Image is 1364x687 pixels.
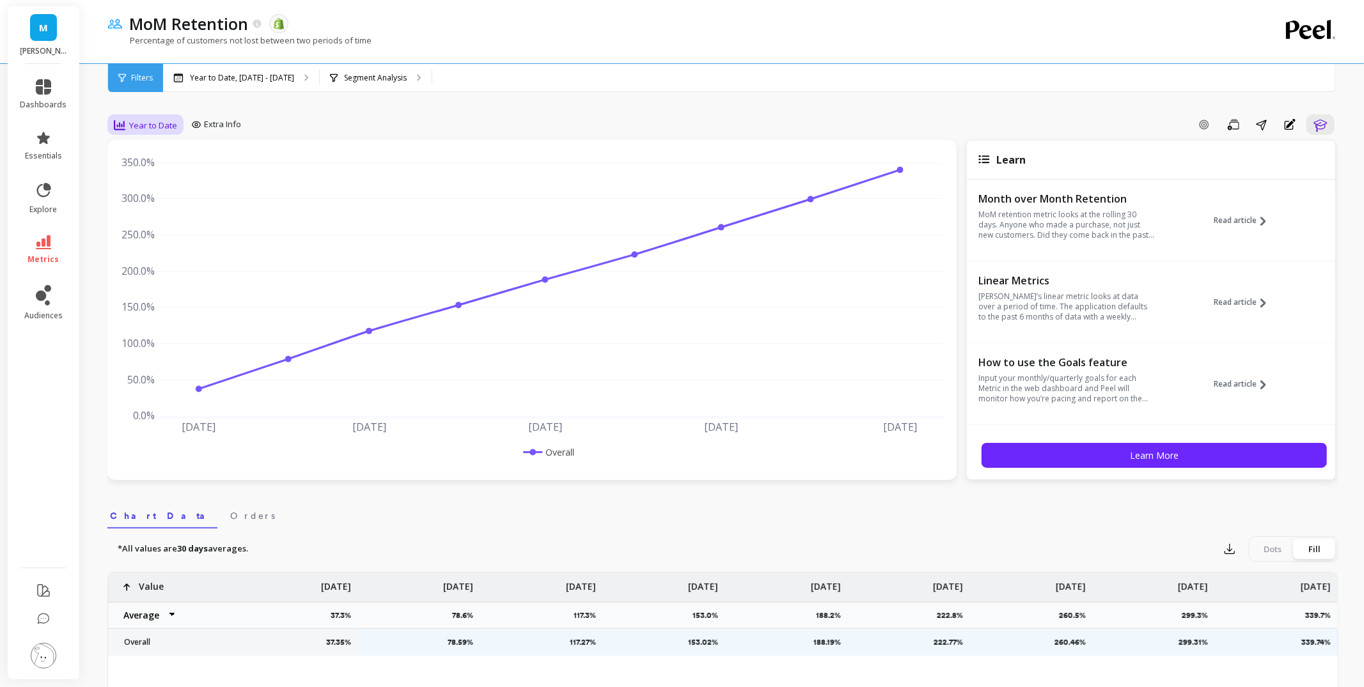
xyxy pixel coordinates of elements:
[118,543,248,555] p: *All values are averages.
[131,73,153,83] span: Filters
[688,573,718,593] p: [DATE]
[1214,297,1257,307] span: Read article
[452,610,481,621] p: 78.6%
[1214,215,1257,226] span: Read article
[25,151,62,161] span: essentials
[978,291,1154,322] p: [PERSON_NAME]’s linear metric looks at data over a period of time. The application defaults to th...
[566,573,596,593] p: [DATE]
[612,637,719,647] p: 153.02%
[996,153,1026,167] span: Learn
[177,543,208,554] strong: 30 days
[1224,637,1331,647] p: 339.74%
[816,610,849,621] p: 188.2%
[978,373,1154,404] p: Input your monthly/quarterly goals for each Metric in the web dashboard and Peel will monitor how...
[978,274,1154,287] p: Linear Metrics
[30,205,58,215] span: explore
[937,610,971,621] p: 222.8%
[244,637,351,647] p: 37.35%
[978,356,1154,369] p: How to use the Goals feature
[1305,610,1338,621] p: 339.7%
[811,573,841,593] p: [DATE]
[1251,539,1294,559] div: Dots
[978,210,1154,240] p: MoM retention metric looks at the rolling 30 days. Anyone who made a purchase, not just new custo...
[190,73,294,83] p: Year to Date, [DATE] - [DATE]
[20,100,67,110] span: dashboards
[978,192,1154,205] p: Month over Month Retention
[979,637,1086,647] p: 260.46%
[1214,191,1276,250] button: Read article
[489,637,596,647] p: 117.27%
[129,120,177,132] span: Year to Date
[1182,610,1216,621] p: 299.3%
[321,573,351,593] p: [DATE]
[273,18,285,29] img: api.shopify.svg
[31,643,56,668] img: profile picture
[574,610,604,621] p: 117.3%
[367,637,474,647] p: 78.59%
[734,637,841,647] p: 188.19%
[1294,539,1336,559] div: Fill
[116,637,228,647] p: Overall
[857,637,964,647] p: 222.77%
[331,610,359,621] p: 37.3%
[28,254,59,265] span: metrics
[1301,573,1331,593] p: [DATE]
[693,610,726,621] p: 153.0%
[39,20,48,35] span: M
[1178,573,1208,593] p: [DATE]
[24,311,63,321] span: audiences
[344,73,407,83] p: Segment Analysis
[20,46,67,56] p: Martie
[110,509,215,522] span: Chart Data
[1102,637,1209,647] p: 299.31%
[1214,355,1276,413] button: Read article
[1214,273,1276,332] button: Read article
[1214,379,1257,389] span: Read article
[107,35,372,46] p: Percentage of customers not lost between two periods of time
[129,13,248,35] p: MoM Retention
[107,499,1338,529] nav: Tabs
[1056,573,1086,593] p: [DATE]
[107,19,123,29] img: header icon
[139,573,164,593] p: Value
[204,118,241,131] span: Extra Info
[1059,610,1094,621] p: 260.5%
[933,573,963,593] p: [DATE]
[1130,449,1179,461] span: Learn More
[982,443,1327,468] button: Learn More
[443,573,473,593] p: [DATE]
[230,509,275,522] span: Orders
